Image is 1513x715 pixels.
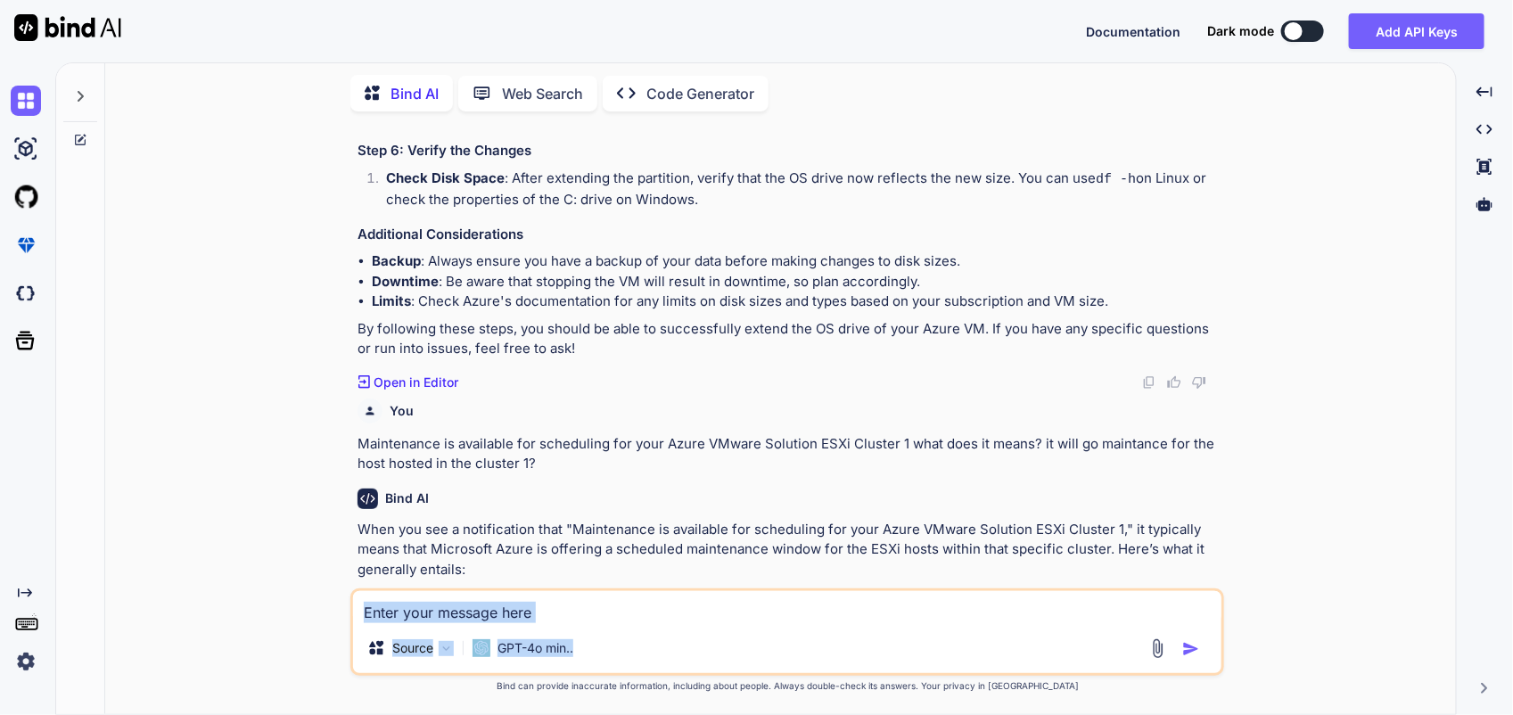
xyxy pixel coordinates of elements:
li: : Be aware that stopping the VM will result in downtime, so plan accordingly. [372,272,1221,292]
h3: Step 6: Verify the Changes [358,141,1221,161]
span: Documentation [1086,24,1180,39]
strong: Limits [372,292,411,309]
img: Bind AI [14,14,121,41]
h6: Bind AI [385,489,429,507]
img: ai-studio [11,134,41,164]
p: Source [392,639,433,657]
p: By following these steps, you should be able to successfully extend the OS drive of your Azure VM... [358,319,1221,359]
h3: Additional Considerations [358,225,1221,245]
li: : Check Azure's documentation for any limits on disk sizes and types based on your subscription a... [372,292,1221,312]
p: Bind AI [391,83,439,104]
code: df -h [1096,172,1136,187]
img: githubLight [11,182,41,212]
p: When you see a notification that "Maintenance is available for scheduling for your Azure VMware S... [358,520,1221,580]
img: darkCloudIdeIcon [11,278,41,308]
p: Open in Editor [374,374,458,391]
p: Web Search [502,83,583,104]
strong: Check Disk Space [386,169,505,186]
p: GPT-4o min.. [497,639,573,657]
h6: You [390,402,414,420]
p: Maintenance is available for scheduling for your Azure VMware Solution ESXi Cluster 1 what does i... [358,434,1221,474]
strong: Downtime [372,273,439,290]
img: settings [11,646,41,677]
img: GPT-4o mini [473,639,490,657]
button: Documentation [1086,22,1180,41]
img: attachment [1147,638,1168,659]
img: dislike [1192,375,1206,390]
button: Add API Keys [1349,13,1484,49]
img: like [1167,375,1181,390]
strong: Backup [372,252,421,269]
span: Dark mode [1207,22,1274,40]
img: premium [11,230,41,260]
p: Code Generator [646,83,754,104]
p: Bind can provide inaccurate information, including about people. Always double-check its answers.... [350,679,1224,693]
li: : After extending the partition, verify that the OS drive now reflects the new size. You can use ... [372,168,1221,210]
img: chat [11,86,41,116]
li: : Always ensure you have a backup of your data before making changes to disk sizes. [372,251,1221,272]
img: copy [1142,375,1156,390]
img: icon [1182,640,1200,658]
img: Pick Models [439,641,454,656]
